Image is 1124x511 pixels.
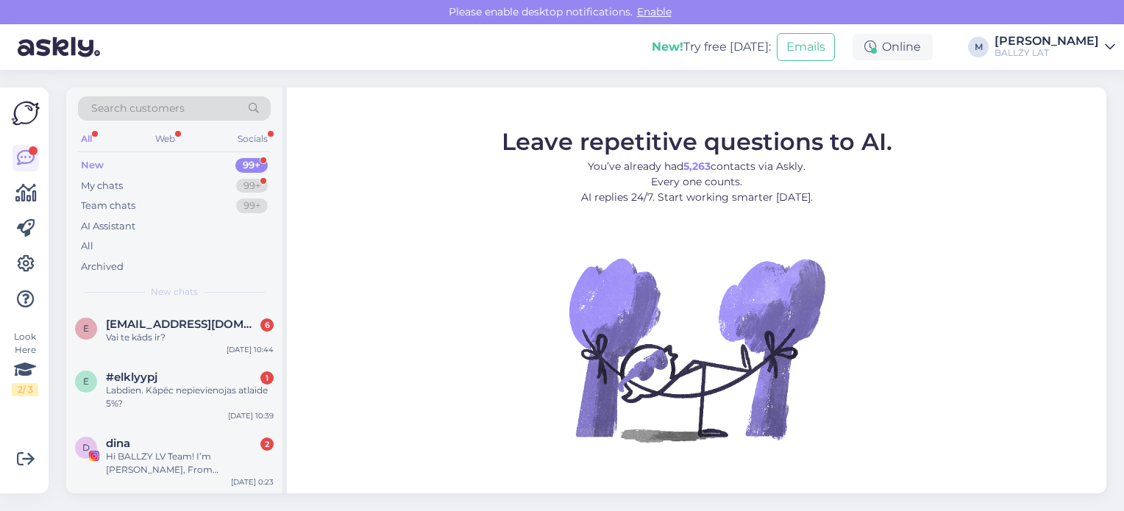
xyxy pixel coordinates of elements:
span: Leave repetitive questions to AI. [502,127,892,156]
div: All [78,129,95,149]
span: Enable [633,5,676,18]
div: BALLZY LAT [995,47,1099,59]
img: Askly Logo [12,99,40,127]
button: Emails [777,33,835,61]
div: AI Assistant [81,219,135,234]
span: e [83,376,89,387]
div: Hi BALLZY LV Team! I’m [PERSON_NAME], From [GEOGRAPHIC_DATA] 🇱🇻, I’m starting my mini esthetic bl... [106,450,274,476]
div: M [968,37,989,57]
div: My chats [81,179,123,193]
span: e [83,323,89,334]
div: Look Here [12,330,38,396]
p: You’ve already had contacts via Askly. Every one counts. AI replies 24/7. Start working smarter [... [502,159,892,205]
div: All [81,239,93,254]
div: Team chats [81,199,135,213]
div: Archived [81,260,124,274]
div: 1 [260,371,274,385]
div: Vai te kāds ir? [106,331,274,344]
span: Search customers [91,101,185,116]
div: [PERSON_NAME] [995,35,1099,47]
div: Socials [235,129,271,149]
div: Try free [DATE]: [652,38,771,56]
span: #elklyypj [106,371,157,384]
div: 99+ [236,179,268,193]
img: No Chat active [564,217,829,482]
div: Labdien. Kāpēc nepievienojas atlaide 5%? [106,384,274,410]
div: [DATE] 10:39 [228,410,274,421]
div: 2 / 3 [12,383,38,396]
div: 99+ [235,158,268,173]
b: New! [652,40,683,54]
div: New [81,158,104,173]
div: 2 [260,437,274,451]
div: [DATE] 0:23 [231,476,274,487]
span: eips33333@inbox.lv [106,318,259,331]
b: 5,263 [683,160,711,173]
span: New chats [151,285,198,299]
div: Web [152,129,178,149]
span: dina [106,437,130,450]
div: Online [853,34,933,60]
div: 99+ [236,199,268,213]
a: [PERSON_NAME]BALLZY LAT [995,35,1115,59]
span: d [82,442,90,453]
div: 6 [260,318,274,332]
div: [DATE] 10:44 [227,344,274,355]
